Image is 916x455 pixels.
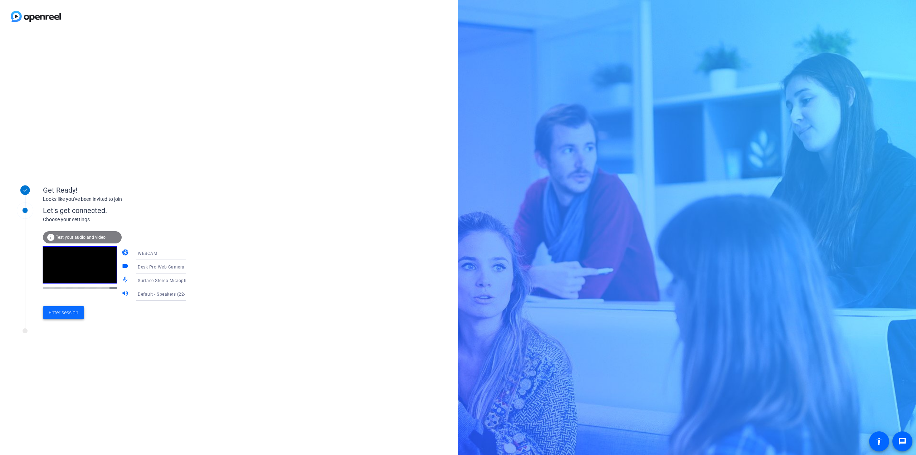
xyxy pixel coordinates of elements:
div: Choose your settings [43,216,201,223]
span: Surface Stereo Microphones (Surface High Definition Audio) [138,277,263,283]
mat-icon: message [898,437,907,446]
span: Desk Pro Web Camera (05a6:0b04) [138,264,212,270]
span: Enter session [49,309,78,316]
mat-icon: accessibility [875,437,883,446]
mat-icon: info [47,233,55,242]
button: Enter session [43,306,84,319]
div: Let's get connected. [43,205,201,216]
div: Looks like you've been invited to join [43,195,186,203]
div: Get Ready! [43,185,186,195]
mat-icon: camera [122,249,130,257]
span: Test your audio and video [56,235,106,240]
mat-icon: videocam [122,262,130,271]
span: Default - Speakers (22- Desk Pro Web Camera) (05a6:0b04) [138,291,262,297]
mat-icon: volume_up [122,290,130,298]
span: WEBCAM [138,251,157,256]
mat-icon: mic_none [122,276,130,285]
